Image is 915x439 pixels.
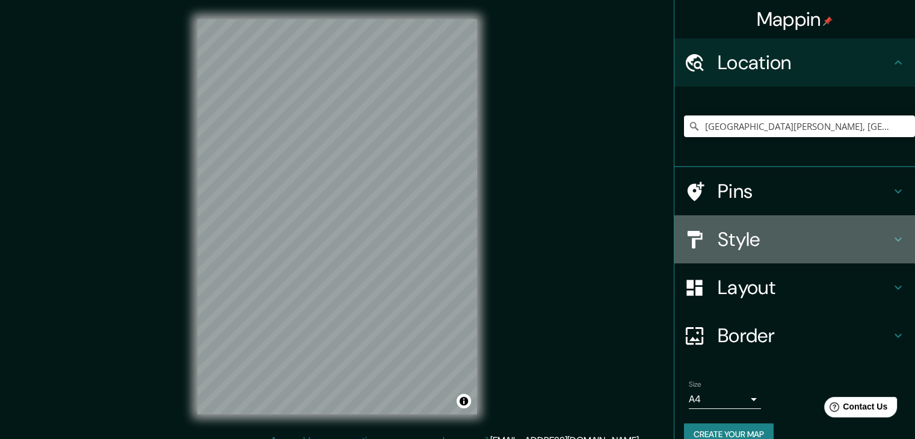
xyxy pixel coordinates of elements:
div: A4 [689,390,761,409]
input: Pick your city or area [684,115,915,137]
canvas: Map [197,19,477,414]
h4: Border [718,324,891,348]
h4: Pins [718,179,891,203]
button: Toggle attribution [457,394,471,408]
div: Layout [674,263,915,312]
h4: Layout [718,275,891,299]
div: Border [674,312,915,360]
h4: Mappin [757,7,833,31]
label: Size [689,379,701,390]
div: Pins [674,167,915,215]
img: pin-icon.png [823,16,833,26]
div: Style [674,215,915,263]
div: Location [674,38,915,87]
iframe: Help widget launcher [808,392,902,426]
h4: Location [718,51,891,75]
h4: Style [718,227,891,251]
